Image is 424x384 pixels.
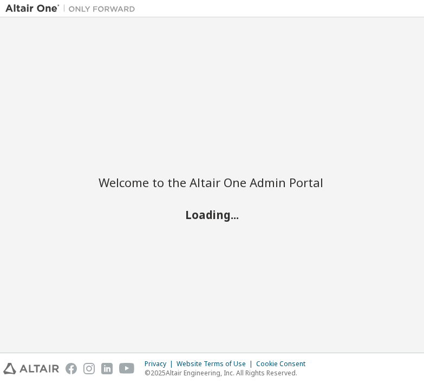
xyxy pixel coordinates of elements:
[145,368,312,378] p: © 2025 Altair Engineering, Inc. All Rights Reserved.
[66,363,77,374] img: facebook.svg
[99,175,326,190] h2: Welcome to the Altair One Admin Portal
[119,363,135,374] img: youtube.svg
[145,360,177,368] div: Privacy
[3,363,59,374] img: altair_logo.svg
[83,363,95,374] img: instagram.svg
[256,360,312,368] div: Cookie Consent
[101,363,113,374] img: linkedin.svg
[5,3,141,14] img: Altair One
[99,208,326,222] h2: Loading...
[177,360,256,368] div: Website Terms of Use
